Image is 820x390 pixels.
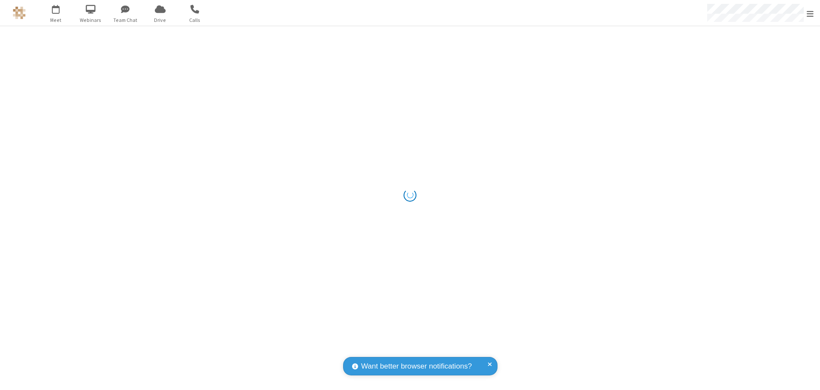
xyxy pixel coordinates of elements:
[361,361,472,372] span: Want better browser notifications?
[75,16,107,24] span: Webinars
[109,16,142,24] span: Team Chat
[144,16,176,24] span: Drive
[179,16,211,24] span: Calls
[40,16,72,24] span: Meet
[13,6,26,19] img: QA Selenium DO NOT DELETE OR CHANGE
